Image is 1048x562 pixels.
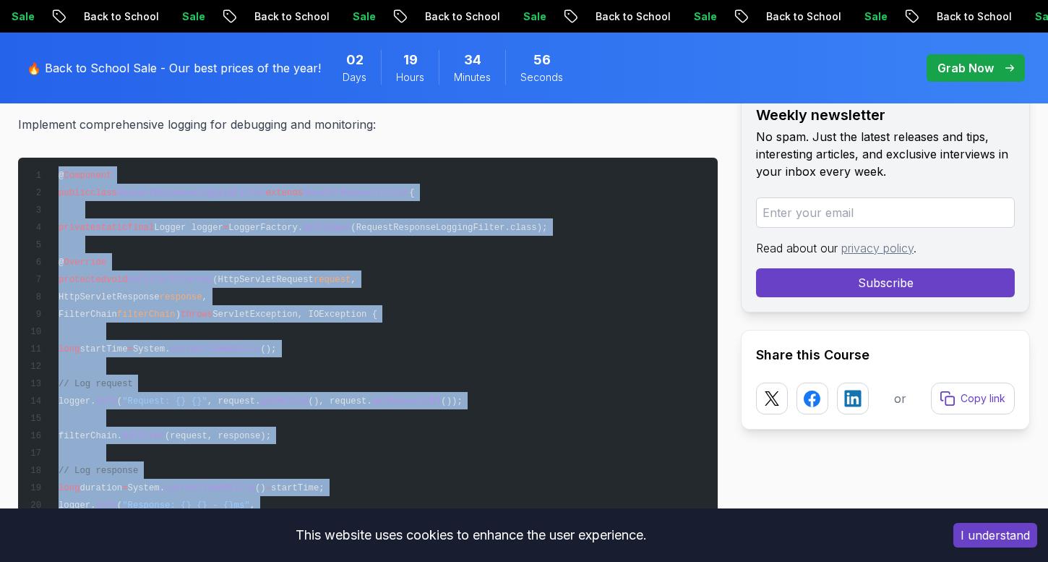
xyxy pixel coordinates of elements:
span: doFilter [122,431,165,441]
span: RequestResponseLoggingFilter [117,188,266,198]
span: (request, response); [165,431,271,441]
a: privacy policy [841,241,914,255]
span: Seconds [520,70,563,85]
span: Logger logger [154,223,223,233]
span: extends [266,188,303,198]
p: Grab Now [937,59,994,77]
span: ( [117,396,122,406]
p: Sale [682,9,729,24]
span: getRequestURI [372,396,442,406]
span: // Log response [59,466,138,476]
span: 34 Minutes [464,50,481,70]
span: - [266,483,271,493]
span: Component [64,171,111,181]
span: OncePerRequestFilter [303,188,409,198]
span: response [160,292,202,302]
span: ServletException, IOException { [212,310,377,320]
span: duration [80,483,122,493]
span: Hours [396,70,424,85]
span: getLogger [303,223,351,233]
p: Back to School [584,9,682,24]
span: () [255,483,266,493]
span: protected [59,275,106,285]
p: Sale [512,9,558,24]
span: , [351,275,356,285]
p: No spam. Just the latest releases and tips, interesting articles, and exclusive interviews in you... [756,128,1015,180]
span: "Response: {} {} - {}ms" [122,501,249,511]
button: Subscribe [756,268,1015,297]
span: ( [117,501,122,511]
p: or [894,390,906,407]
span: filterChain. [59,431,122,441]
p: Back to School [755,9,853,24]
span: LoggerFactory. [228,223,303,233]
span: { [409,188,414,198]
p: Sale [341,9,387,24]
input: Enter your email [756,197,1015,228]
span: Days [343,70,366,85]
span: // Log request [59,379,133,389]
span: throws [181,310,212,320]
span: class [90,188,117,198]
span: @ [59,171,64,181]
span: , [250,501,255,511]
span: FilterChain [59,310,117,320]
span: public [59,188,90,198]
span: = [122,483,127,493]
span: 2 Days [346,50,364,70]
span: startTime; [271,483,325,493]
span: = [223,223,228,233]
span: doFilterInternal [128,275,213,285]
p: Sale [853,9,899,24]
p: Back to School [925,9,1023,24]
span: , request. [207,396,261,406]
span: currentTimeMillis [165,483,255,493]
span: filterChain [117,310,176,320]
span: info [95,396,116,406]
span: ()); [441,396,462,406]
span: (); [260,344,276,354]
span: 56 Seconds [533,50,551,70]
span: logger. [59,501,95,511]
p: Back to School [243,9,341,24]
span: Override [64,257,106,268]
span: logger. [59,396,95,406]
span: currentTimeMillis [170,344,260,354]
span: request [314,275,351,285]
span: long [59,483,80,493]
p: Read about our . [756,239,1015,257]
button: Copy link [931,383,1015,414]
span: long [59,344,80,354]
span: void [106,275,127,285]
p: 🔥 Back to School Sale - Our best prices of the year! [27,59,321,77]
span: , [202,292,207,302]
span: private [59,223,95,233]
span: (HttpServletRequest [212,275,314,285]
span: ) [176,310,181,320]
span: static [95,223,127,233]
span: System. [133,344,170,354]
span: startTime [80,344,127,354]
span: getMethod [260,396,308,406]
span: "Request: {} {}" [122,396,207,406]
span: = [128,344,133,354]
h2: Weekly newsletter [756,105,1015,125]
span: System. [128,483,165,493]
p: Back to School [413,9,512,24]
span: Minutes [454,70,491,85]
span: HttpServletResponse [59,292,160,302]
span: info [95,501,116,511]
span: final [128,223,155,233]
h2: Share this Course [756,345,1015,365]
p: Sale [171,9,217,24]
button: Accept cookies [953,523,1037,548]
p: Back to School [72,9,171,24]
p: Implement comprehensive logging for debugging and monitoring: [18,114,718,135]
div: This website uses cookies to enhance the user experience. [11,519,932,551]
span: @ [59,257,64,268]
p: Copy link [961,391,1005,406]
span: (RequestResponseLoggingFilter.class); [351,223,547,233]
span: 19 Hours [403,50,418,70]
span: (), request. [309,396,372,406]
